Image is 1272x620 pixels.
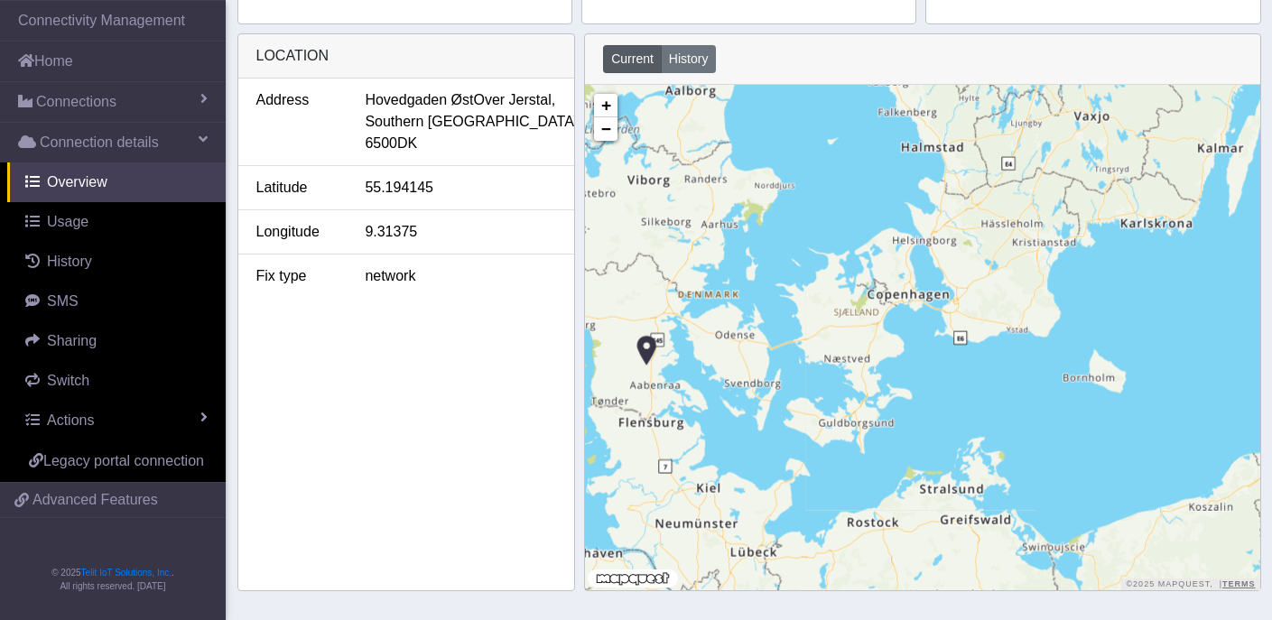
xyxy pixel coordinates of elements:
[365,133,397,154] span: 6500
[473,89,555,111] span: Over Jerstal,
[32,489,158,511] span: Advanced Features
[661,45,717,73] button: History
[397,133,417,154] span: DK
[47,412,94,428] span: Actions
[7,321,226,361] a: Sharing
[243,221,352,243] div: Longitude
[7,401,226,440] a: Actions
[603,45,662,73] button: Current
[351,177,570,199] div: 55.194145
[1222,579,1256,588] a: Terms
[243,89,352,154] div: Address
[47,373,89,388] span: Switch
[47,174,107,190] span: Overview
[365,111,578,133] span: Southern [GEOGRAPHIC_DATA]
[81,568,172,578] a: Telit IoT Solutions, Inc.
[7,242,226,282] a: History
[47,214,88,229] span: Usage
[1121,578,1259,590] div: ©2025 MapQuest, |
[238,34,575,79] div: LOCATION
[7,282,226,321] a: SMS
[594,94,617,117] a: Zoom in
[243,177,352,199] div: Latitude
[7,202,226,242] a: Usage
[36,91,116,113] span: Connections
[365,89,473,111] span: Hovedgaden Øst
[47,254,92,269] span: History
[47,333,97,348] span: Sharing
[7,162,226,202] a: Overview
[47,293,79,309] span: SMS
[7,361,226,401] a: Switch
[243,265,352,287] div: Fix type
[43,453,204,468] span: Legacy portal connection
[594,117,617,141] a: Zoom out
[40,132,159,153] span: Connection details
[351,265,570,287] div: network
[351,221,570,243] div: 9.31375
